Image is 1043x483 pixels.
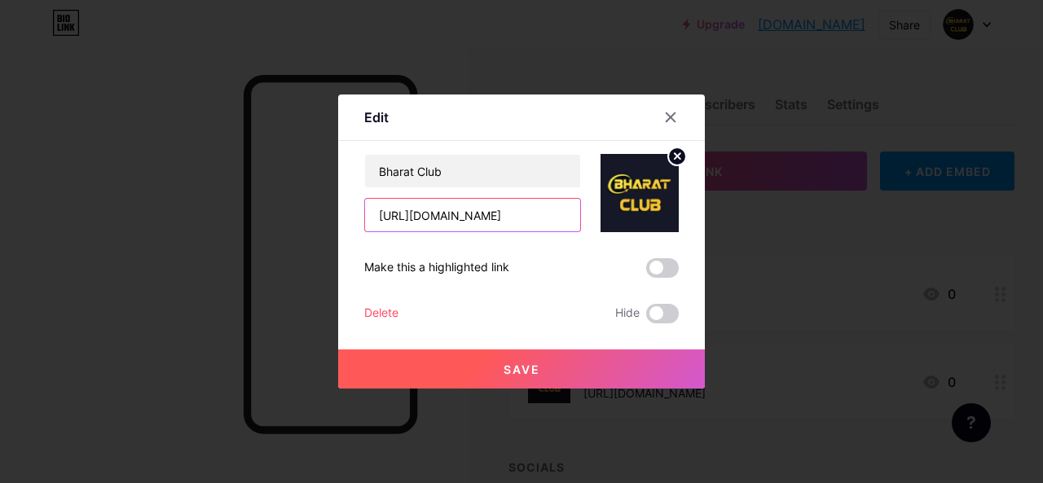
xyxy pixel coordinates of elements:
input: Title [365,155,580,187]
div: Edit [364,108,389,127]
span: Hide [615,304,640,323]
input: URL [365,199,580,231]
div: Make this a highlighted link [364,258,509,278]
div: Delete [364,304,398,323]
span: Save [504,362,540,376]
img: link_thumbnail [601,154,679,232]
button: Save [338,349,705,389]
